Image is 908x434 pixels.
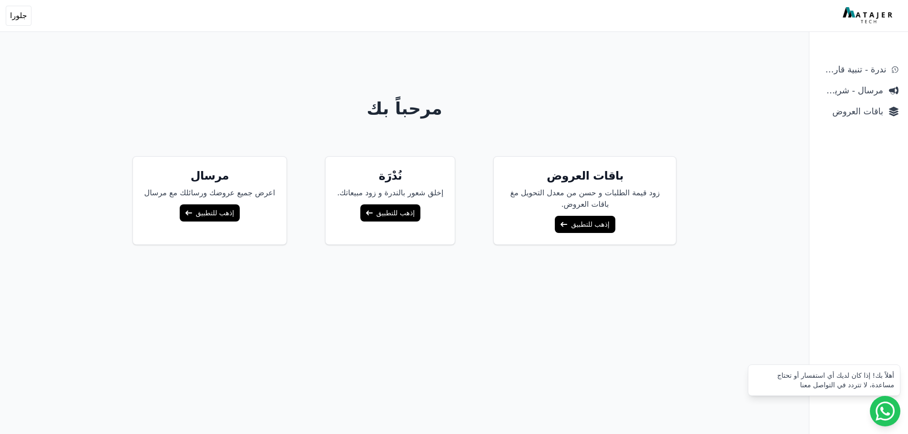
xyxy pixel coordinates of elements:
[819,63,886,76] span: ندرة - تنبية قارب علي النفاذ
[337,187,443,199] p: إخلق شعور بالندرة و زود مبيعاتك.
[819,105,883,118] span: باقات العروض
[754,371,894,390] div: أهلاً بك! إذا كان لديك أي استفسار أو تحتاج مساعدة، لا تتردد في التواصل معنا
[555,216,615,233] a: إذهب للتطبيق
[6,6,31,26] button: جلورا
[337,168,443,183] h5: نُدْرَة
[360,204,420,222] a: إذهب للتطبيق
[843,7,895,24] img: MatajerTech Logo
[180,204,240,222] a: إذهب للتطبيق
[39,99,771,118] h1: مرحباً بك
[144,168,275,183] h5: مرسال
[505,168,664,183] h5: باقات العروض
[10,10,27,21] span: جلورا
[505,187,664,210] p: زود قيمة الطلبات و حسن من معدل التحويل مغ باقات العروض.
[819,84,883,97] span: مرسال - شريط دعاية
[144,187,275,199] p: اعرض جميع عروضك ورسائلك مع مرسال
